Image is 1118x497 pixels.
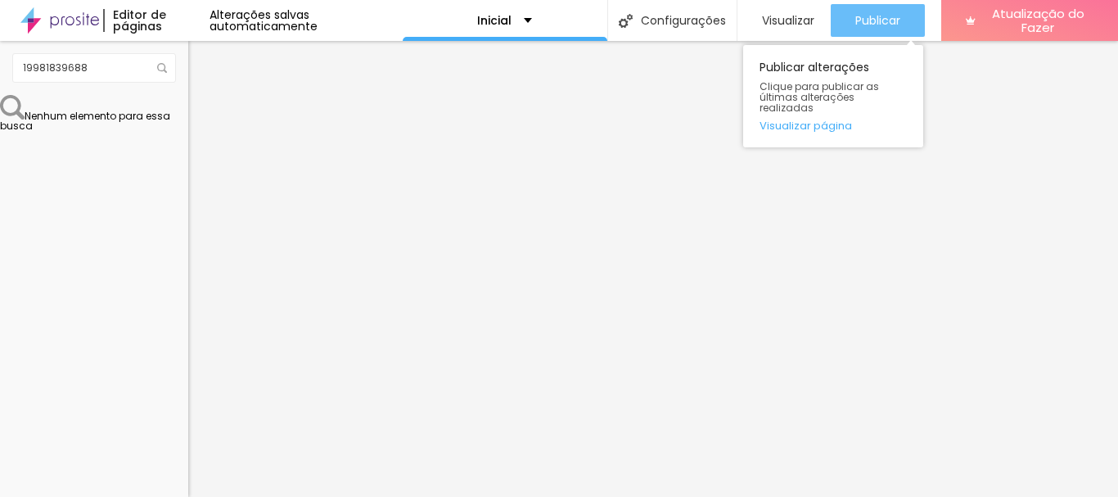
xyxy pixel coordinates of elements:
font: Clique para publicar as últimas alterações realizadas [760,79,879,115]
font: Publicar alterações [760,59,869,75]
a: Visualizar página [760,120,907,131]
font: Configurações [641,12,726,29]
img: Ícone [619,14,633,28]
font: Visualizar [762,12,814,29]
font: Visualizar página [760,118,852,133]
font: Inicial [477,12,512,29]
iframe: Editor [188,41,1118,497]
font: Atualização do Fazer [992,5,1084,36]
button: Visualizar [737,4,831,37]
font: Editor de páginas [113,7,166,34]
img: Ícone [157,63,167,73]
input: Buscar elemento [12,53,176,83]
button: Publicar [831,4,925,37]
font: Publicar [855,12,900,29]
font: Alterações salvas automaticamente [210,7,318,34]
